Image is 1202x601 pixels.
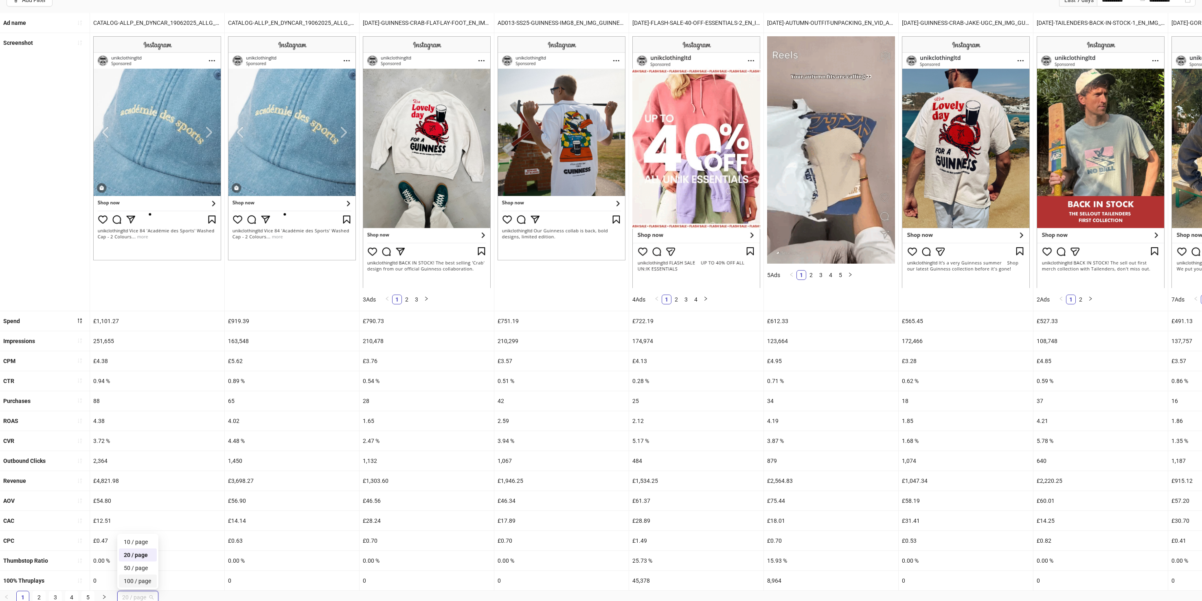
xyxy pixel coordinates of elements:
[3,498,15,504] b: AOV
[899,571,1033,590] div: 0
[1033,331,1168,351] div: 108,748
[764,511,898,531] div: £18.01
[797,271,806,280] a: 1
[382,295,392,304] button: left
[494,331,629,351] div: 210,299
[360,371,494,391] div: 0.54 %
[899,511,1033,531] div: £31.41
[816,270,826,280] li: 3
[421,295,431,304] button: right
[899,311,1033,331] div: £565.45
[77,318,83,324] span: sort-descending
[1056,295,1066,304] button: left
[764,491,898,511] div: £75.44
[119,548,157,561] div: 20 / page
[1033,311,1168,331] div: £527.33
[77,538,83,544] span: sort-ascending
[90,431,224,451] div: 3.72 %
[119,561,157,575] div: 50 / page
[494,311,629,331] div: £751.19
[1033,491,1168,511] div: £60.01
[764,571,898,590] div: 8,964
[77,458,83,464] span: sort-ascending
[629,571,763,590] div: 45,378
[3,20,26,26] b: Ad name
[764,371,898,391] div: 0.71 %
[77,418,83,424] span: sort-ascending
[77,558,83,564] span: sort-ascending
[77,578,83,583] span: sort-ascending
[629,311,763,331] div: £722.19
[764,391,898,411] div: 34
[1066,295,1075,304] a: 1
[1191,295,1201,304] li: Previous Page
[629,531,763,550] div: £1.49
[90,331,224,351] div: 251,655
[899,471,1033,491] div: £1,047.34
[899,351,1033,371] div: £3.28
[90,451,224,471] div: 2,364
[90,571,224,590] div: 0
[412,295,421,304] a: 3
[360,551,494,570] div: 0.00 %
[363,296,376,303] span: 3 Ads
[629,351,763,371] div: £4.13
[494,371,629,391] div: 0.51 %
[90,511,224,531] div: £12.51
[77,378,83,383] span: sort-ascending
[1033,471,1168,491] div: £2,220.25
[360,491,494,511] div: £46.56
[1088,296,1093,301] span: right
[899,371,1033,391] div: 0.62 %
[899,551,1033,570] div: 0.00 %
[1033,551,1168,570] div: 0.00 %
[789,272,794,277] span: left
[77,438,83,444] span: sort-ascending
[632,296,645,303] span: 4 Ads
[225,13,359,33] div: CATALOG-ALLP_EN_DYNCAR_19062025_ALLG_CC_SC3_None_RET
[382,295,392,304] li: Previous Page
[836,270,845,280] li: 5
[629,391,763,411] div: 25
[764,551,898,570] div: 15.93 %
[225,331,359,351] div: 163,548
[3,577,44,584] b: 100% Thruplays
[360,471,494,491] div: £1,303.60
[77,40,83,46] span: sort-ascending
[360,571,494,590] div: 0
[764,351,898,371] div: £4.95
[3,478,26,484] b: Revenue
[360,411,494,431] div: 1.65
[1193,296,1198,301] span: left
[102,594,107,599] span: right
[1037,36,1165,288] img: Screenshot 120232706362800356
[1076,295,1085,304] a: 2
[902,36,1030,288] img: Screenshot 120232550659590356
[360,431,494,451] div: 2.47 %
[360,451,494,471] div: 1,132
[494,471,629,491] div: £1,946.25
[77,518,83,524] span: sort-ascending
[1033,571,1168,590] div: 0
[494,431,629,451] div: 3.94 %
[498,36,625,260] img: Screenshot 120230076102700356
[402,295,411,304] a: 2
[629,451,763,471] div: 484
[672,295,681,304] a: 2
[764,471,898,491] div: £2,564.83
[124,550,152,559] div: 20 / page
[494,531,629,550] div: £0.70
[3,318,20,324] b: Spend
[629,491,763,511] div: £61.37
[77,398,83,403] span: sort-ascending
[494,451,629,471] div: 1,067
[671,295,681,304] li: 2
[494,511,629,531] div: £17.89
[119,575,157,588] div: 100 / page
[77,478,83,484] span: sort-ascending
[77,20,83,26] span: sort-ascending
[3,517,14,524] b: CAC
[1033,451,1168,471] div: 640
[225,411,359,431] div: 4.02
[421,295,431,304] li: Next Page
